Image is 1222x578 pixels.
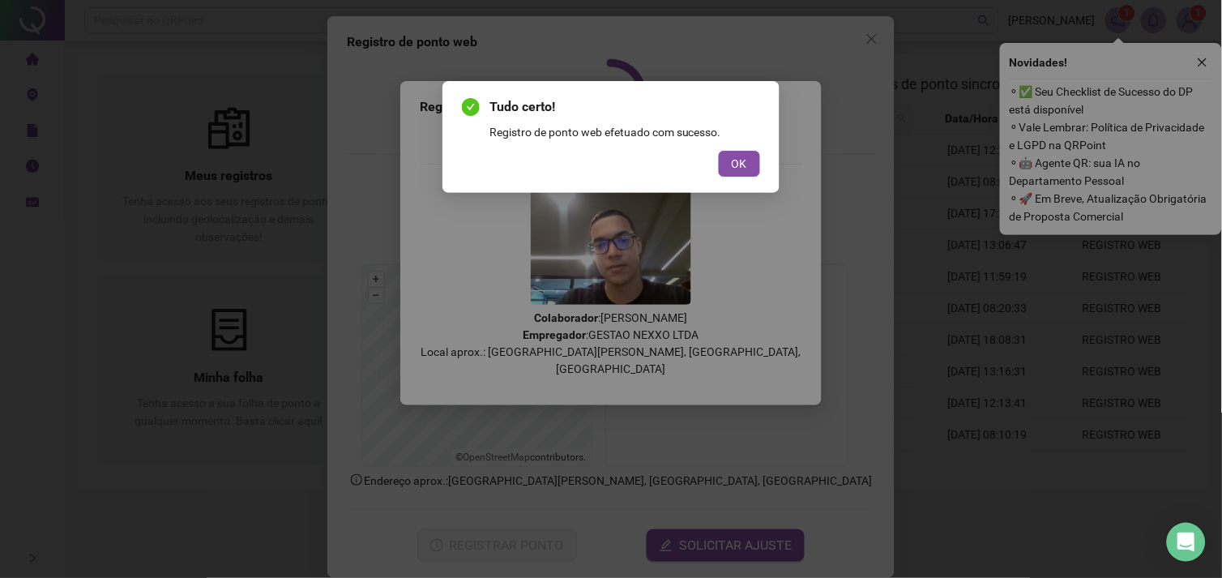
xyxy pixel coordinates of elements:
[719,151,760,177] button: OK
[732,155,747,173] span: OK
[462,98,480,116] span: check-circle
[1167,523,1206,562] div: Open Intercom Messenger
[489,123,760,141] div: Registro de ponto web efetuado com sucesso.
[489,97,760,117] span: Tudo certo!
